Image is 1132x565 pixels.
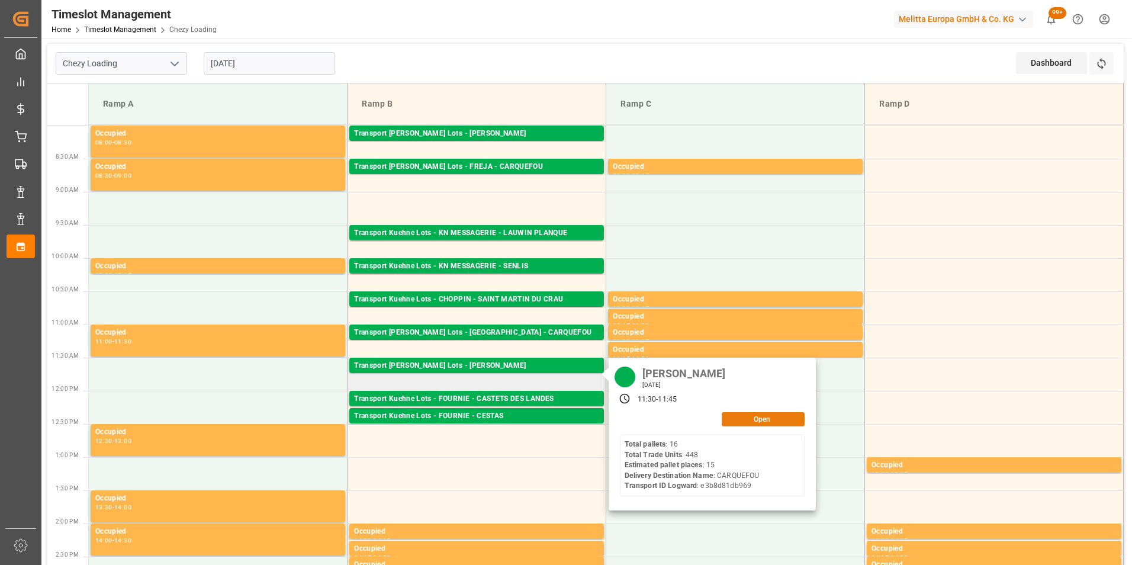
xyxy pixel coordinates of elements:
div: - [656,394,658,405]
div: 14:00 [871,538,889,543]
div: Occupied [95,526,340,538]
span: 9:30 AM [56,220,79,226]
button: Open [722,412,805,426]
div: 08:30 [613,173,630,178]
div: 13:15 [890,471,908,477]
div: 10:00 [95,272,112,278]
div: 14:30 [373,555,390,560]
b: Transport ID Logward [625,481,697,490]
div: 12:30 [95,438,112,444]
div: Occupied [95,327,340,339]
span: 1:00 PM [56,452,79,458]
div: 08:30 [114,140,131,145]
div: - [371,538,373,543]
a: Home [52,25,71,34]
input: Type to search/select [56,52,187,75]
button: Help Center [1065,6,1091,33]
div: 14:00 [95,538,112,543]
div: 11:00 [95,339,112,344]
div: Ramp D [874,93,1114,115]
div: 13:00 [114,438,131,444]
button: show 100 new notifications [1038,6,1065,33]
div: Transport Kuehne Lots - CHOPPIN - SAINT MARTIN DU CRAU [354,294,599,306]
span: 2:30 PM [56,551,79,558]
div: Occupied [95,161,340,173]
div: [PERSON_NAME] [638,364,730,381]
b: Total pallets [625,440,666,448]
div: - [112,140,114,145]
button: open menu [165,54,183,73]
div: 11:15 [632,339,649,344]
span: 11:30 AM [52,352,79,359]
div: Pallets: 12,TU: 1014,City: CARQUEFOU,Arrival: [DATE] 00:00:00 [354,173,599,183]
div: Occupied [871,526,1117,538]
div: 14:15 [354,555,371,560]
div: Occupied [871,543,1117,555]
div: 08:45 [632,173,649,178]
div: 13:00 [871,471,889,477]
div: Pallets: ,TU: 136,City: LAUWIN PLANQUE,Arrival: [DATE] 00:00:00 [354,239,599,249]
div: 11:00 [632,323,649,328]
span: 2:00 PM [56,518,79,525]
div: Ramp B [357,93,596,115]
div: 11:30 [632,356,649,361]
div: 14:00 [354,538,371,543]
div: - [630,356,632,361]
div: 10:45 [632,306,649,311]
div: 11:00 [613,339,630,344]
div: - [889,538,890,543]
div: 11:45 [658,394,677,405]
div: 10:45 [613,323,630,328]
div: Transport Kuehne Lots - FOURNIE - CASTETS DES LANDES [354,393,599,405]
div: - [112,339,114,344]
div: 08:00 [95,140,112,145]
div: Occupied [95,261,340,272]
span: 12:00 PM [52,386,79,392]
div: - [630,323,632,328]
div: : 16 : 448 : 15 : CARQUEFOU : e3b8d81db969 [625,439,760,492]
div: Occupied [613,161,858,173]
div: Pallets: 3,TU: 56,City: CASTETS DES [PERSON_NAME],Arrival: [DATE] 00:00:00 [354,405,599,415]
div: - [371,555,373,560]
b: Total Trade Units [625,451,682,459]
div: 14:15 [373,538,390,543]
div: - [112,438,114,444]
div: Occupied [613,294,858,306]
div: - [889,471,890,477]
span: 9:00 AM [56,187,79,193]
div: - [630,339,632,344]
div: Pallets: 2,TU: 101,City: [GEOGRAPHIC_DATA],Arrival: [DATE] 00:00:00 [354,140,599,150]
div: 09:00 [114,173,131,178]
div: Occupied [871,460,1117,471]
div: Transport Kuehne Lots - KN MESSAGERIE - LAUWIN PLANQUE [354,227,599,239]
div: - [112,538,114,543]
div: Transport Kuehne Lots - FOURNIE - CESTAS [354,410,599,422]
div: Occupied [95,426,340,438]
span: 1:30 PM [56,485,79,492]
div: Dashboard [1016,52,1087,74]
div: 13:30 [95,505,112,510]
div: 11:30 [638,394,657,405]
div: 14:30 [890,555,908,560]
div: 14:15 [890,538,908,543]
div: Transport [PERSON_NAME] Lots - [GEOGRAPHIC_DATA] - CARQUEFOU [354,327,599,339]
div: Occupied [354,543,599,555]
div: 14:00 [114,505,131,510]
div: Pallets: ,TU: 345,City: [GEOGRAPHIC_DATA],Arrival: [DATE] 00:00:00 [354,272,599,282]
div: - [112,272,114,278]
div: Ramp A [98,93,337,115]
div: 14:15 [871,555,889,560]
div: - [112,505,114,510]
span: 11:00 AM [52,319,79,326]
span: 12:30 PM [52,419,79,425]
div: [DATE] [638,381,730,389]
div: Occupied [613,344,858,356]
div: - [112,173,114,178]
div: 10:15 [114,272,131,278]
b: Delivery Destination Name [625,471,713,480]
div: 11:15 [613,356,630,361]
span: 99+ [1049,7,1066,19]
a: Timeslot Management [84,25,156,34]
div: Occupied [95,128,340,140]
div: 10:30 [613,306,630,311]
